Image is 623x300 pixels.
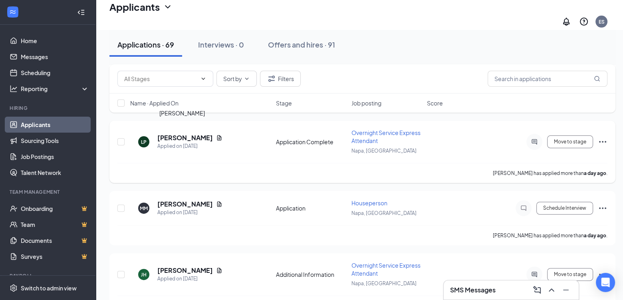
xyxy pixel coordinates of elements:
[267,74,276,83] svg: Filter
[351,99,381,107] span: Job posting
[21,248,89,264] a: SurveysCrown
[519,205,528,211] svg: ChatInactive
[216,135,222,141] svg: Document
[351,280,417,286] span: Napa, [GEOGRAPHIC_DATA]
[10,272,87,279] div: Payroll
[276,204,347,212] div: Application
[10,105,87,111] div: Hiring
[21,232,89,248] a: DocumentsCrown
[599,18,605,25] div: ES
[560,284,572,296] button: Minimize
[157,266,213,275] h5: [PERSON_NAME]
[163,2,173,12] svg: ChevronDown
[584,232,606,238] b: a day ago
[531,284,544,296] button: ComposeMessage
[21,49,89,65] a: Messages
[351,199,387,207] span: Houseperson
[223,76,242,81] span: Sort by
[493,170,607,177] p: [PERSON_NAME] has applied more than .
[598,203,607,213] svg: Ellipses
[200,75,206,82] svg: ChevronDown
[157,275,222,283] div: Applied on [DATE]
[157,200,213,209] h5: [PERSON_NAME]
[547,135,593,148] button: Move to stage
[216,71,257,87] button: Sort byChevronDown
[21,117,89,133] a: Applicants
[21,284,77,292] div: Switch to admin view
[21,85,89,93] div: Reporting
[124,74,197,83] input: All Stages
[598,137,607,147] svg: Ellipses
[276,138,347,146] div: Application Complete
[450,286,496,294] h3: SMS Messages
[157,133,213,142] h5: [PERSON_NAME]
[198,40,244,50] div: Interviews · 0
[157,142,222,150] div: Applied on [DATE]
[260,71,301,87] button: Filter Filters
[547,268,593,281] button: Move to stage
[493,232,607,239] p: [PERSON_NAME] has applied more than .
[21,33,89,49] a: Home
[140,205,148,212] div: MM
[21,165,89,181] a: Talent Network
[594,75,600,82] svg: MagnifyingGlass
[530,139,539,145] svg: ActiveChat
[584,170,606,176] b: a day ago
[10,189,87,195] div: Team Management
[351,210,417,216] span: Napa, [GEOGRAPHIC_DATA]
[157,209,222,217] div: Applied on [DATE]
[10,85,18,93] svg: Analysis
[21,65,89,81] a: Scheduling
[427,99,443,107] span: Score
[561,17,571,26] svg: Notifications
[268,40,335,50] div: Offers and hires · 91
[9,8,17,16] svg: WorkstreamLogo
[536,202,593,215] button: Schedule Interview
[159,109,205,117] div: [PERSON_NAME]
[351,262,421,277] span: Overnight Service Express Attendant
[130,99,179,107] span: Name · Applied On
[351,148,417,154] span: Napa, [GEOGRAPHIC_DATA]
[596,273,615,292] div: Open Intercom Messenger
[21,217,89,232] a: TeamCrown
[21,149,89,165] a: Job Postings
[141,271,147,278] div: JH
[21,133,89,149] a: Sourcing Tools
[21,201,89,217] a: OnboardingCrown
[547,285,556,295] svg: ChevronUp
[276,99,292,107] span: Stage
[276,270,347,278] div: Additional Information
[598,270,607,279] svg: Ellipses
[77,8,85,16] svg: Collapse
[244,75,250,82] svg: ChevronDown
[141,139,147,145] div: LP
[351,129,421,144] span: Overnight Service Express Attendant
[561,285,571,295] svg: Minimize
[117,40,174,50] div: Applications · 69
[530,271,539,278] svg: ActiveChat
[579,17,589,26] svg: QuestionInfo
[532,285,542,295] svg: ComposeMessage
[10,284,18,292] svg: Settings
[488,71,607,87] input: Search in applications
[545,284,558,296] button: ChevronUp
[216,267,222,274] svg: Document
[216,201,222,207] svg: Document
